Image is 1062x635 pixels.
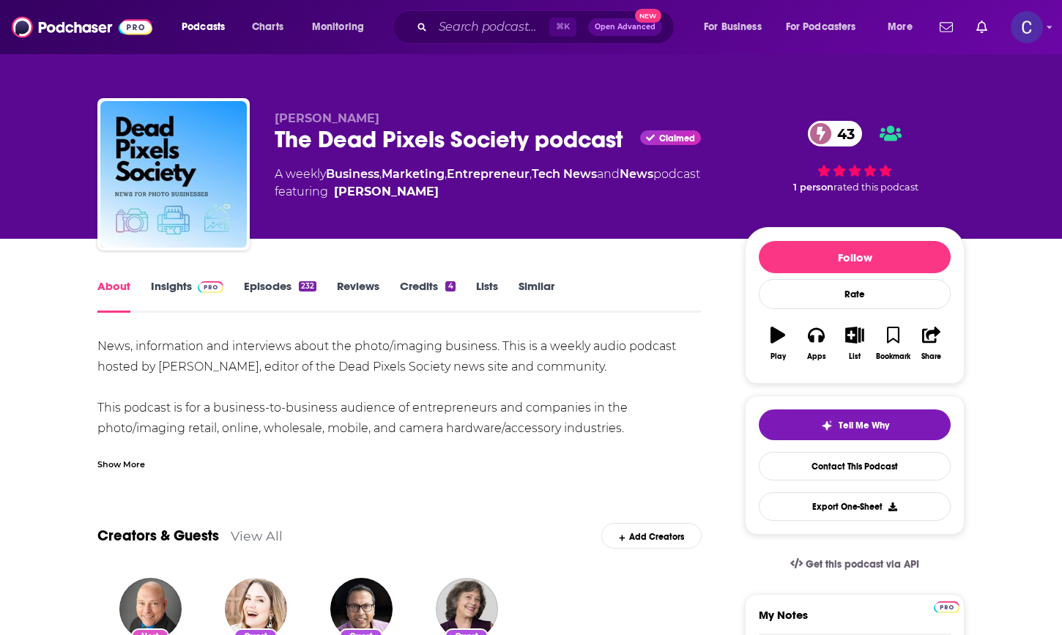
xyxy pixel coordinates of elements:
span: [PERSON_NAME] [275,111,379,125]
a: Episodes232 [244,279,316,313]
div: 4 [445,281,455,291]
input: Search podcasts, credits, & more... [433,15,549,39]
div: Bookmark [876,352,910,361]
span: and [597,167,620,181]
div: Rate [759,279,951,309]
img: Podchaser - Follow, Share and Rate Podcasts [12,13,152,41]
a: Reviews [337,279,379,313]
div: v 4.0.24 [41,23,72,35]
img: Podchaser Pro [934,601,959,613]
a: Get this podcast via API [779,546,931,582]
div: Keywords by Traffic [162,86,247,96]
span: , [530,167,532,181]
a: About [97,279,130,313]
div: Search podcasts, credits, & more... [406,10,688,44]
span: Monitoring [312,17,364,37]
button: open menu [776,15,877,39]
span: For Podcasters [786,17,856,37]
button: Bookmark [874,317,912,370]
span: Tell Me Why [839,420,889,431]
div: Play [770,352,786,361]
span: , [379,167,382,181]
button: Apps [797,317,835,370]
a: 43 [808,121,862,146]
div: Domain Overview [56,86,131,96]
span: Logged in as publicityxxtina [1011,11,1043,43]
a: Charts [242,15,292,39]
a: Contact This Podcast [759,452,951,480]
button: open menu [171,15,244,39]
button: Export One-Sheet [759,492,951,521]
a: Marketing [382,167,445,181]
button: open menu [877,15,931,39]
img: User Profile [1011,11,1043,43]
a: Show notifications dropdown [970,15,993,40]
a: Entrepreneur [447,167,530,181]
a: Tech News [532,167,597,181]
div: Apps [807,352,826,361]
a: News [620,167,653,181]
button: open menu [694,15,780,39]
span: , [445,167,447,181]
div: List [849,352,861,361]
button: Open AdvancedNew [588,18,662,36]
span: Open Advanced [595,23,656,31]
img: tab_keywords_by_traffic_grey.svg [146,85,157,97]
span: ⌘ K [549,18,576,37]
span: featuring [275,183,700,201]
button: tell me why sparkleTell Me Why [759,409,951,440]
a: Lists [476,279,498,313]
span: New [635,9,661,23]
img: website_grey.svg [23,38,35,50]
button: open menu [302,15,383,39]
a: Pro website [934,599,959,613]
a: Business [326,167,379,181]
button: Play [759,317,797,370]
button: Share [913,317,951,370]
div: Add Creators [601,523,702,549]
div: 232 [299,281,316,291]
a: Show notifications dropdown [934,15,959,40]
span: Podcasts [182,17,225,37]
span: 43 [823,121,862,146]
a: Credits4 [400,279,455,313]
label: My Notes [759,608,951,634]
div: News, information and interviews about the photo/imaging business. This is a weekly audio podcast... [97,336,702,521]
span: For Business [704,17,762,37]
img: tab_domain_overview_orange.svg [40,85,51,97]
div: 43 1 personrated this podcast [745,111,965,202]
a: Similar [519,279,554,313]
span: Claimed [659,135,695,142]
a: InsightsPodchaser Pro [151,279,223,313]
a: Creators & Guests [97,527,219,545]
img: Podchaser Pro [198,281,223,293]
img: tell me why sparkle [821,420,833,431]
button: Show profile menu [1011,11,1043,43]
img: logo_orange.svg [23,23,35,35]
a: Gary Pageau [334,183,439,201]
span: 1 person [793,182,833,193]
button: List [836,317,874,370]
span: rated this podcast [833,182,918,193]
a: View All [231,528,283,543]
div: Domain: [DOMAIN_NAME] [38,38,161,50]
button: Follow [759,241,951,273]
span: More [888,17,913,37]
img: The Dead Pixels Society podcast [100,101,247,248]
span: Charts [252,17,283,37]
span: Get this podcast via API [806,558,919,571]
div: Share [921,352,941,361]
div: A weekly podcast [275,166,700,201]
